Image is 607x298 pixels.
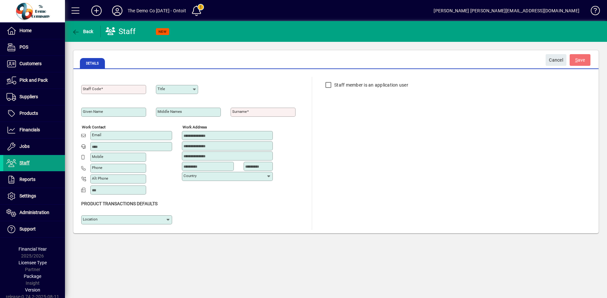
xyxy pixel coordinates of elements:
[92,133,101,137] mat-label: Email
[19,77,48,83] span: Pick and Pack
[19,94,38,99] span: Suppliers
[3,39,65,55] a: POS
[586,1,599,22] a: Knowledge Base
[19,226,36,232] span: Support
[92,176,108,181] mat-label: Alt Phone
[86,5,107,17] button: Add
[92,154,103,159] mat-label: Mobile
[107,5,128,17] button: Profile
[19,160,30,165] span: Staff
[81,201,158,206] span: Product Transactions Defaults
[3,105,65,122] a: Products
[65,26,101,37] app-page-header-button: Back
[570,54,590,66] button: Save
[3,221,65,237] a: Support
[92,165,102,170] mat-label: Phone
[83,87,101,91] mat-label: Staff Code
[19,246,47,252] span: Financial Year
[158,87,165,91] mat-label: Title
[3,72,65,89] a: Pick and Pack
[106,26,135,37] div: Staff
[19,44,28,50] span: POS
[70,26,95,37] button: Back
[434,6,579,16] div: [PERSON_NAME] [PERSON_NAME][EMAIL_ADDRESS][DOMAIN_NAME]
[575,55,585,66] span: ave
[158,109,182,114] mat-label: Middle names
[19,260,47,265] span: Licensee Type
[333,82,408,88] label: Staff member is an application user
[3,89,65,105] a: Suppliers
[3,23,65,39] a: Home
[19,127,40,132] span: Financials
[128,6,186,16] div: The Demo Co [DATE] - Ontoit
[232,109,247,114] mat-label: Surname
[183,173,196,178] mat-label: Country
[3,188,65,204] a: Settings
[19,28,32,33] span: Home
[3,172,65,188] a: Reports
[24,274,41,279] span: Package
[19,144,30,149] span: Jobs
[575,57,578,63] span: S
[3,122,65,138] a: Financials
[546,54,566,66] button: Cancel
[3,56,65,72] a: Customers
[80,58,105,68] span: Details
[158,30,167,34] span: NEW
[3,205,65,221] a: Administration
[83,217,97,221] mat-label: Location
[19,111,38,116] span: Products
[19,193,36,198] span: Settings
[25,287,40,292] span: Version
[19,177,35,182] span: Reports
[3,138,65,155] a: Jobs
[19,210,49,215] span: Administration
[83,109,103,114] mat-label: Given name
[72,29,94,34] span: Back
[549,55,563,66] span: Cancel
[19,61,42,66] span: Customers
